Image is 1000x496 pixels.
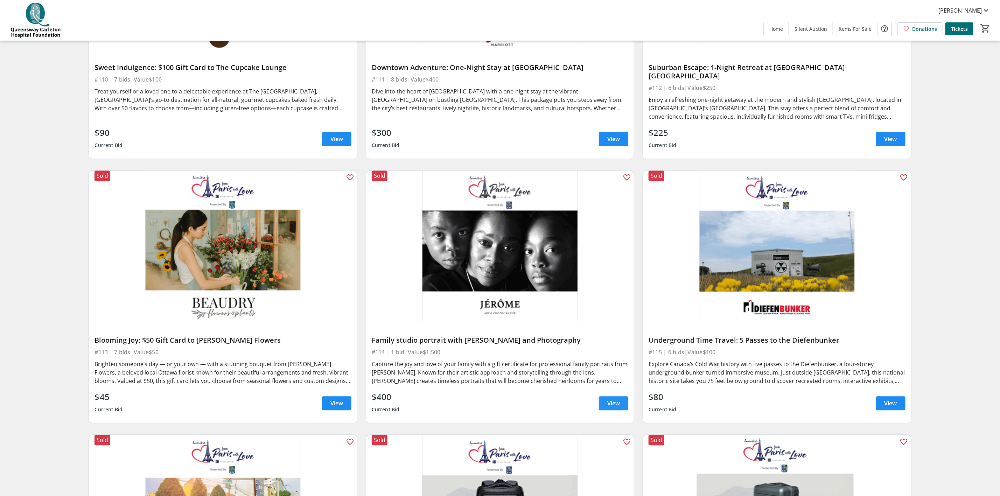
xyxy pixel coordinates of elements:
[95,391,123,404] div: $45
[607,399,620,408] span: View
[839,25,872,33] span: Items For Sale
[876,397,905,411] a: View
[599,397,628,411] a: View
[623,174,631,182] mat-icon: favorite_outline
[372,391,400,404] div: $400
[623,438,631,446] mat-icon: favorite_outline
[372,336,628,345] div: Family studio portrait with [PERSON_NAME] and Photography
[95,404,123,416] div: Current Bid
[372,75,628,85] div: #111 | 8 bids | Value $400
[833,22,877,35] a: Items For Sale
[951,25,968,33] span: Tickets
[89,171,357,322] img: Blooming Joy: $50 Gift Card to Beaudry Flowers
[884,135,897,144] span: View
[372,127,400,139] div: $300
[649,139,677,152] div: Current Bid
[649,96,905,121] div: Enjoy a refreshing one-night getaway at the modern and stylish [GEOGRAPHIC_DATA], located in [GEO...
[643,171,911,322] img: Underground Time Travel: 5 Passes to the Diefenbunker
[649,127,677,139] div: $225
[877,22,891,36] button: Help
[372,139,400,152] div: Current Bid
[346,174,354,182] mat-icon: favorite_outline
[322,132,351,146] a: View
[607,135,620,144] span: View
[330,399,343,408] span: View
[372,404,400,416] div: Current Bid
[95,75,351,85] div: #110 | 7 bids | Value $100
[933,5,996,16] button: [PERSON_NAME]
[372,171,387,181] div: Sold
[884,399,897,408] span: View
[649,404,677,416] div: Current Bid
[900,174,908,182] mat-icon: favorite_outline
[649,435,664,446] div: Sold
[599,132,628,146] a: View
[95,348,351,357] div: #113 | 7 bids | Value $50
[979,22,992,35] button: Cart
[795,25,827,33] span: Silent Auction
[938,6,982,15] span: [PERSON_NAME]
[372,360,628,385] div: Capture the joy and love of your family with a gift certificate for professional family portraits...
[346,438,354,446] mat-icon: favorite_outline
[649,336,905,345] div: Underground Time Travel: 5 Passes to the Diefenbunker
[649,171,664,181] div: Sold
[649,348,905,357] div: #115 | 6 bids | Value $100
[945,22,973,35] a: Tickets
[764,22,789,35] a: Home
[372,88,628,113] div: Dive into the heart of [GEOGRAPHIC_DATA] with a one-night stay at the vibrant [GEOGRAPHIC_DATA] o...
[95,435,110,446] div: Sold
[372,348,628,357] div: #114 | 1 bid | Value $1,500
[95,360,351,385] div: Brighten someone’s day — or your own — with a stunning bouquet from [PERSON_NAME] Flowers, a belo...
[95,171,110,181] div: Sold
[372,64,628,72] div: Downtown Adventure: One-Night Stay at [GEOGRAPHIC_DATA]
[4,3,67,38] img: QCH Foundation's Logo
[649,391,677,404] div: $80
[649,360,905,385] div: Explore Canada’s Cold War history with five passes to the Diefenbunker, a four-storey underground...
[366,171,634,322] img: Family studio portrait with Jerome Art and Photography
[322,397,351,411] a: View
[95,64,351,72] div: Sweet Indulgence: $100 Gift Card to The Cupcake Lounge
[649,83,905,93] div: #112 | 6 bids | Value $250
[789,22,833,35] a: Silent Auction
[769,25,783,33] span: Home
[900,438,908,446] mat-icon: favorite_outline
[95,88,351,113] div: Treat yourself or a loved one to a delectable experience at The [GEOGRAPHIC_DATA], [GEOGRAPHIC_DA...
[372,435,387,446] div: Sold
[95,139,123,152] div: Current Bid
[897,22,943,35] a: Donations
[876,132,905,146] a: View
[95,336,351,345] div: Blooming Joy: $50 Gift Card to [PERSON_NAME] Flowers
[912,25,937,33] span: Donations
[649,64,905,81] div: Suburban Escape: 1‑Night Retreat at [GEOGRAPHIC_DATA] [GEOGRAPHIC_DATA]
[95,127,123,139] div: $90
[330,135,343,144] span: View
